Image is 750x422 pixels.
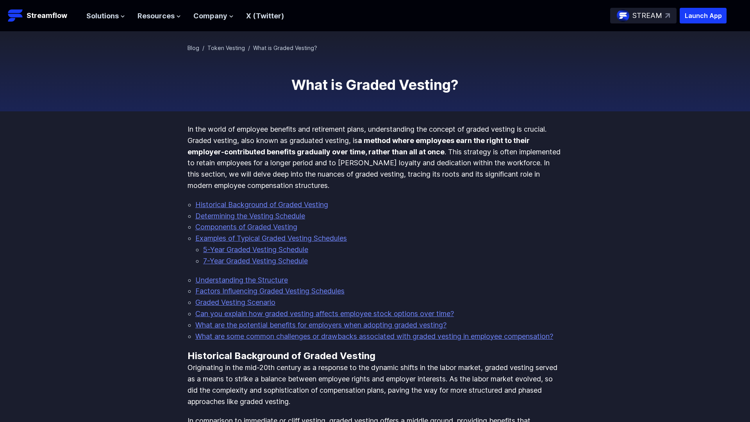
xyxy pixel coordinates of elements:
a: X (Twitter) [246,12,284,20]
span: / [248,45,250,51]
a: Graded Vesting Scenario [195,298,275,306]
a: Streamflow [8,8,79,23]
button: Launch App [680,8,727,23]
a: Determining the Vesting Schedule [195,212,305,220]
a: What are the potential benefits for employers when adopting graded vesting? [195,321,446,329]
a: Can you explain how graded vesting affects employee stock options over time? [195,309,454,318]
button: Solutions [86,11,125,22]
span: Resources [137,11,175,22]
strong: a method where employees earn the right to their employer-contributed benefits gradually over tim... [187,136,530,156]
a: Understanding the Structure [195,276,288,284]
a: Historical Background of Graded Vesting [195,200,328,209]
a: What are some common challenges or drawbacks associated with graded vesting in employee compensat... [195,332,553,340]
p: In the world of employee benefits and retirement plans, understanding the concept of graded vesti... [187,124,562,191]
span: / [202,45,204,51]
span: Company [193,11,227,22]
p: STREAM [632,10,662,21]
img: Streamflow Logo [8,8,23,23]
span: Solutions [86,11,119,22]
img: top-right-arrow.svg [665,13,670,18]
a: 5-Year Graded Vesting Schedule [203,245,308,254]
a: Components of Graded Vesting [195,223,297,231]
a: Token Vesting [207,45,245,51]
img: streamflow-logo-circle.png [617,9,629,22]
h1: What is Graded Vesting? [187,77,562,93]
p: Originating in the mid-20th century as a response to the dynamic shifts in the labor market, grad... [187,362,562,407]
button: Resources [137,11,181,22]
button: Company [193,11,234,22]
a: Examples of Typical Graded Vesting Schedules [195,234,347,242]
a: 7-Year Graded Vesting Schedule [203,257,308,265]
a: Blog [187,45,199,51]
a: STREAM [610,8,677,23]
span: What is Graded Vesting? [253,45,317,51]
strong: Historical Background of Graded Vesting [187,350,375,361]
p: Streamflow [27,10,67,21]
a: Factors Influencing Graded Vesting Schedules [195,287,345,295]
